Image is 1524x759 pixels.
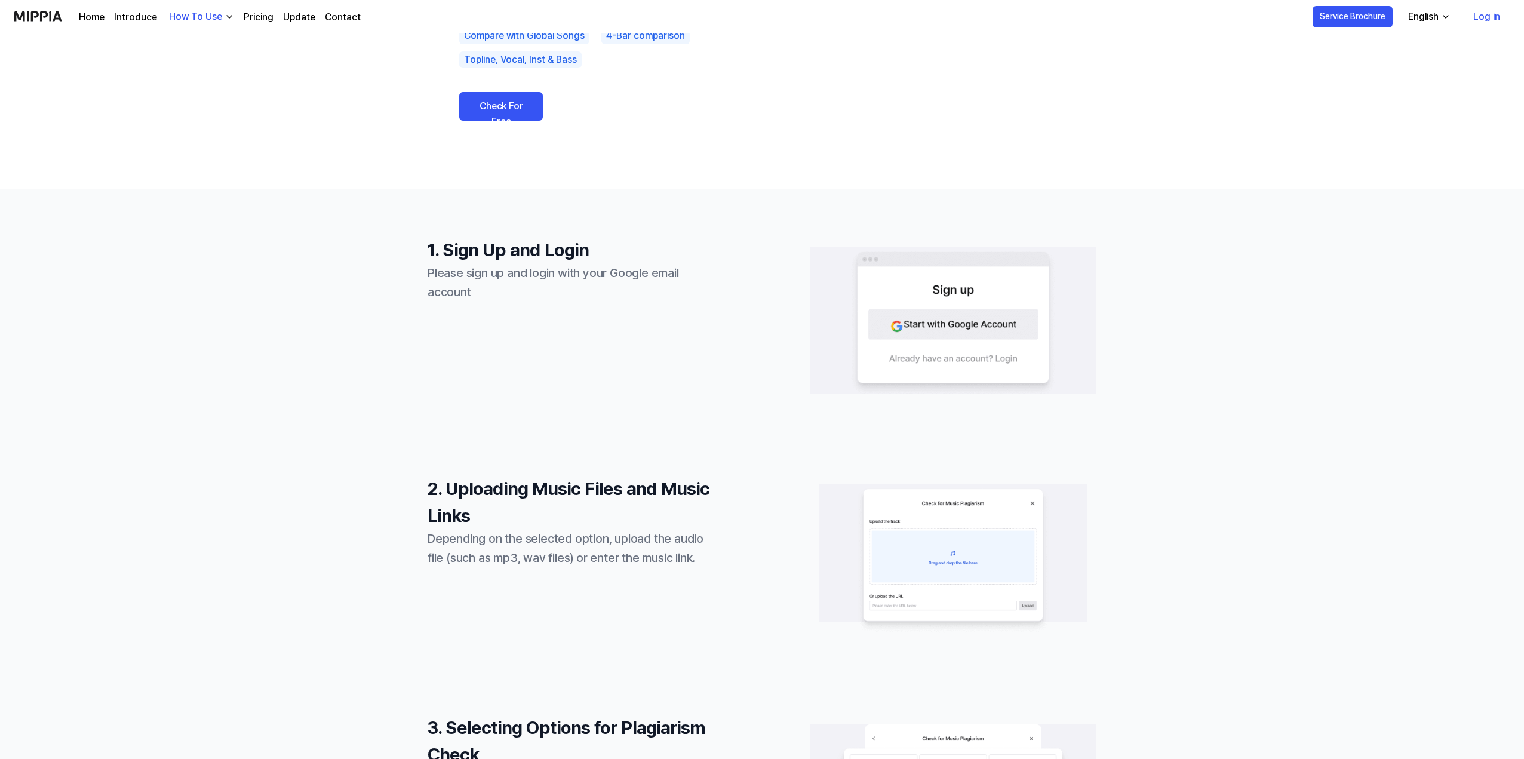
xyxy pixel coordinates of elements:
div: Please sign up and login with your Google email account [428,263,714,302]
img: step2 [810,484,1096,634]
div: Depending on the selected option, upload the audio file (such as mp3, wav files) or enter the mus... [428,529,714,567]
a: Pricing [244,10,274,24]
a: Update [283,10,315,24]
div: Compare with Global Songs [459,27,589,44]
button: How To Use [167,1,234,33]
div: Topline, Vocal, Inst & Bass [459,51,582,68]
img: down [225,12,234,21]
h1: 1. Sign Up and Login [428,236,714,263]
div: How To Use [167,10,225,24]
div: 4-Bar comparison [601,27,690,44]
img: step1 [810,245,1096,395]
a: Check For Free [459,92,543,121]
h1: 2. Uploading Music Files and Music Links [428,475,714,529]
a: Home [79,10,105,24]
div: English [1406,10,1441,24]
a: Contact [325,10,361,24]
a: Introduce [114,10,157,24]
button: Service Brochure [1313,6,1393,27]
button: English [1399,5,1458,29]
